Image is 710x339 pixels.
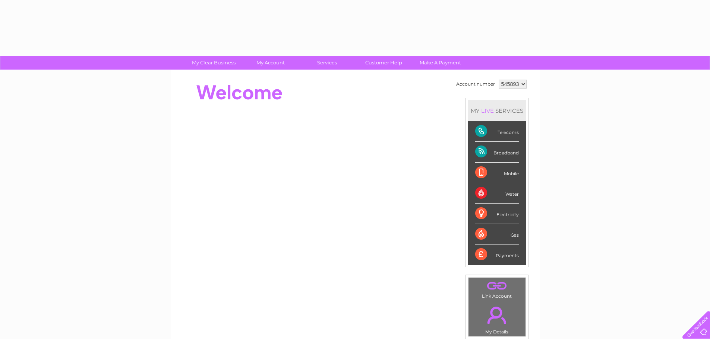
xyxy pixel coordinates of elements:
[240,56,301,70] a: My Account
[475,183,519,204] div: Water
[454,78,497,90] td: Account number
[475,244,519,265] div: Payments
[475,121,519,142] div: Telecoms
[183,56,244,70] a: My Clear Business
[468,100,526,121] div: MY SERVICES
[480,107,495,114] div: LIVE
[296,56,358,70] a: Services
[353,56,414,70] a: Customer Help
[410,56,471,70] a: Make A Payment
[468,277,526,301] td: Link Account
[470,302,524,328] a: .
[475,224,519,244] div: Gas
[468,300,526,337] td: My Details
[475,204,519,224] div: Electricity
[475,142,519,162] div: Broadband
[475,163,519,183] div: Mobile
[470,279,524,292] a: .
